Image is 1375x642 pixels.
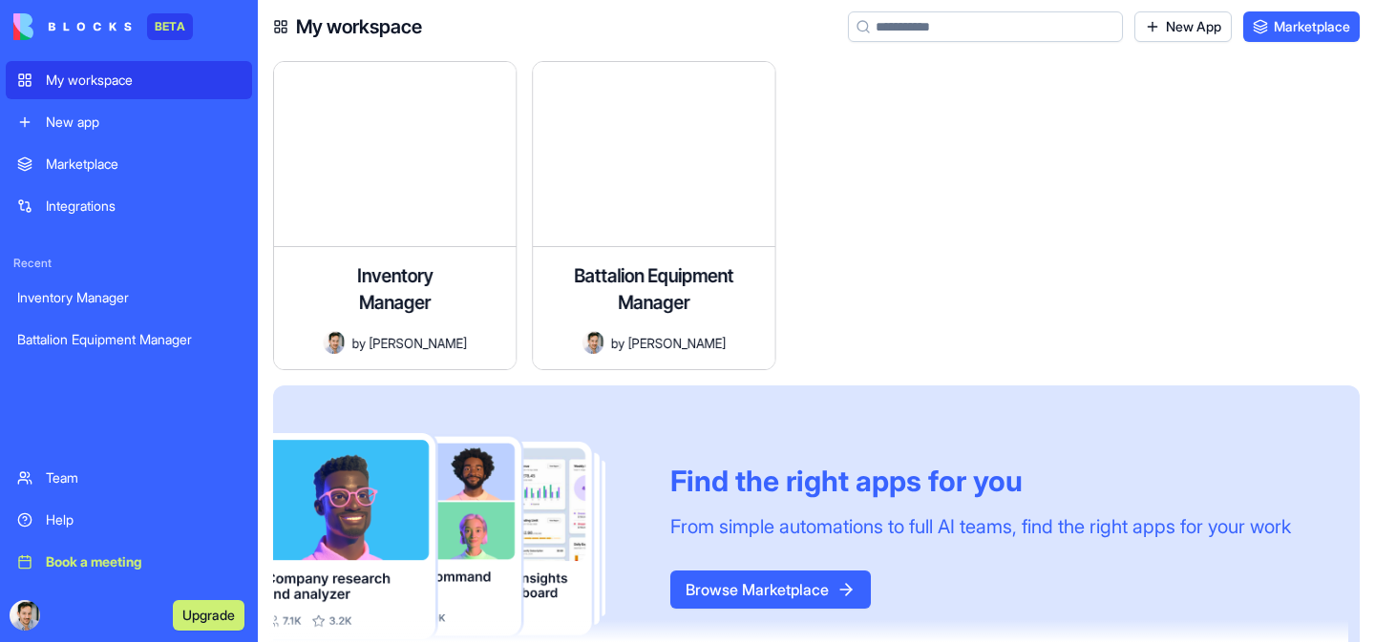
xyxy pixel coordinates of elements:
[1134,11,1232,42] a: New App
[46,510,241,529] div: Help
[670,464,1291,498] div: Find the right apps for you
[628,333,726,353] span: [PERSON_NAME]
[6,256,252,271] span: Recent
[6,321,252,359] a: Battalion Equipment Manager
[6,103,252,141] a: New app
[273,61,533,370] a: Inventory ManagerAvatarby[PERSON_NAME]
[6,543,252,581] a: Book a meeting
[10,600,40,631] img: ACg8ocLM_h5ianT_Nakzie7Qtoo5GYVfAD0Y4SP2crYXJQl9L2hezak=s96-c
[324,331,346,354] img: Avatar
[6,145,252,183] a: Marketplace
[670,513,1291,540] div: From simple automations to full AI teams, find the right apps for your work
[296,13,422,40] h4: My workspace
[46,197,241,216] div: Integrations
[13,13,193,40] a: BETA
[582,331,604,354] img: Avatar
[1243,11,1360,42] a: Marketplace
[670,580,871,599] a: Browse Marketplace
[173,600,244,631] button: Upgrade
[46,113,241,132] div: New app
[324,262,467,316] h4: Inventory Manager
[547,262,760,316] h4: Battalion Equipment Manager
[6,501,252,539] a: Help
[13,13,132,40] img: logo
[17,330,241,349] div: Battalion Equipment Manager
[6,279,252,317] a: Inventory Manager
[173,605,244,624] a: Upgrade
[46,71,241,90] div: My workspace
[147,13,193,40] div: BETA
[611,333,624,353] span: by
[670,570,871,609] button: Browse Marketplace
[17,288,241,307] div: Inventory Manager
[6,187,252,225] a: Integrations
[46,468,241,487] div: Team
[6,459,252,497] a: Team
[548,61,808,370] a: Battalion Equipment ManagerAvatarby[PERSON_NAME]
[352,333,366,353] span: by
[6,61,252,99] a: My workspace
[369,333,466,353] span: [PERSON_NAME]
[46,155,241,174] div: Marketplace
[46,552,241,571] div: Book a meeting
